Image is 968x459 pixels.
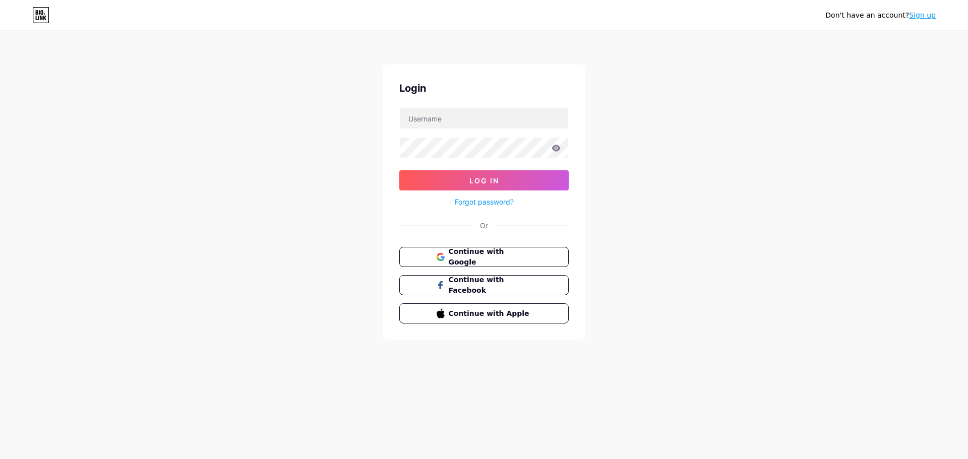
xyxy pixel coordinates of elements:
[909,11,936,19] a: Sign up
[399,275,569,295] button: Continue with Facebook
[449,275,532,296] span: Continue with Facebook
[399,247,569,267] button: Continue with Google
[400,108,568,128] input: Username
[449,308,532,319] span: Continue with Apple
[449,246,532,268] span: Continue with Google
[399,303,569,323] button: Continue with Apple
[399,170,569,190] button: Log In
[399,81,569,96] div: Login
[825,10,936,21] div: Don't have an account?
[480,220,488,231] div: Or
[455,196,514,207] a: Forgot password?
[469,176,499,185] span: Log In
